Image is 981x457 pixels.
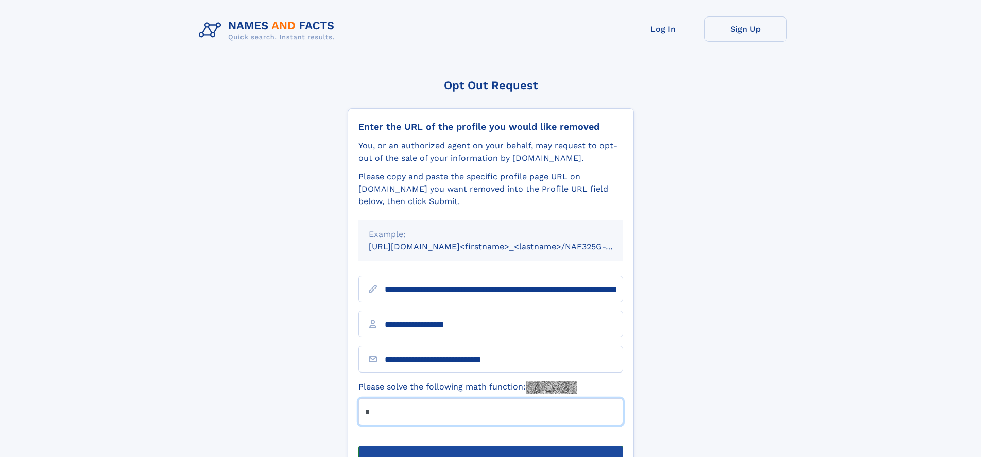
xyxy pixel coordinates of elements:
[358,381,577,394] label: Please solve the following math function:
[358,171,623,208] div: Please copy and paste the specific profile page URL on [DOMAIN_NAME] you want removed into the Pr...
[622,16,704,42] a: Log In
[358,121,623,132] div: Enter the URL of the profile you would like removed
[358,140,623,164] div: You, or an authorized agent on your behalf, may request to opt-out of the sale of your informatio...
[369,242,643,251] small: [URL][DOMAIN_NAME]<firstname>_<lastname>/NAF325G-xxxxxxxx
[369,228,613,241] div: Example:
[348,79,634,92] div: Opt Out Request
[195,16,343,44] img: Logo Names and Facts
[704,16,787,42] a: Sign Up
